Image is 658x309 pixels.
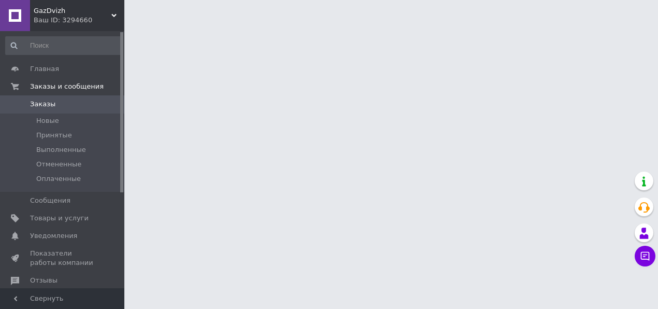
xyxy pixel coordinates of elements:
span: Показатели работы компании [30,249,96,268]
div: Ваш ID: 3294660 [34,16,124,25]
span: Отзывы [30,276,58,285]
span: Главная [30,64,59,74]
input: Поиск [5,36,122,55]
span: Заказы и сообщения [30,82,104,91]
span: Сообщения [30,196,70,205]
span: Уведомления [30,231,77,241]
span: Выполненные [36,145,86,154]
span: Оплаченные [36,174,81,184]
span: Новые [36,116,59,125]
span: GazDvizh [34,6,111,16]
span: Заказы [30,100,55,109]
span: Принятые [36,131,72,140]
button: Чат с покупателем [635,246,655,266]
span: Отмененные [36,160,81,169]
span: Товары и услуги [30,214,89,223]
